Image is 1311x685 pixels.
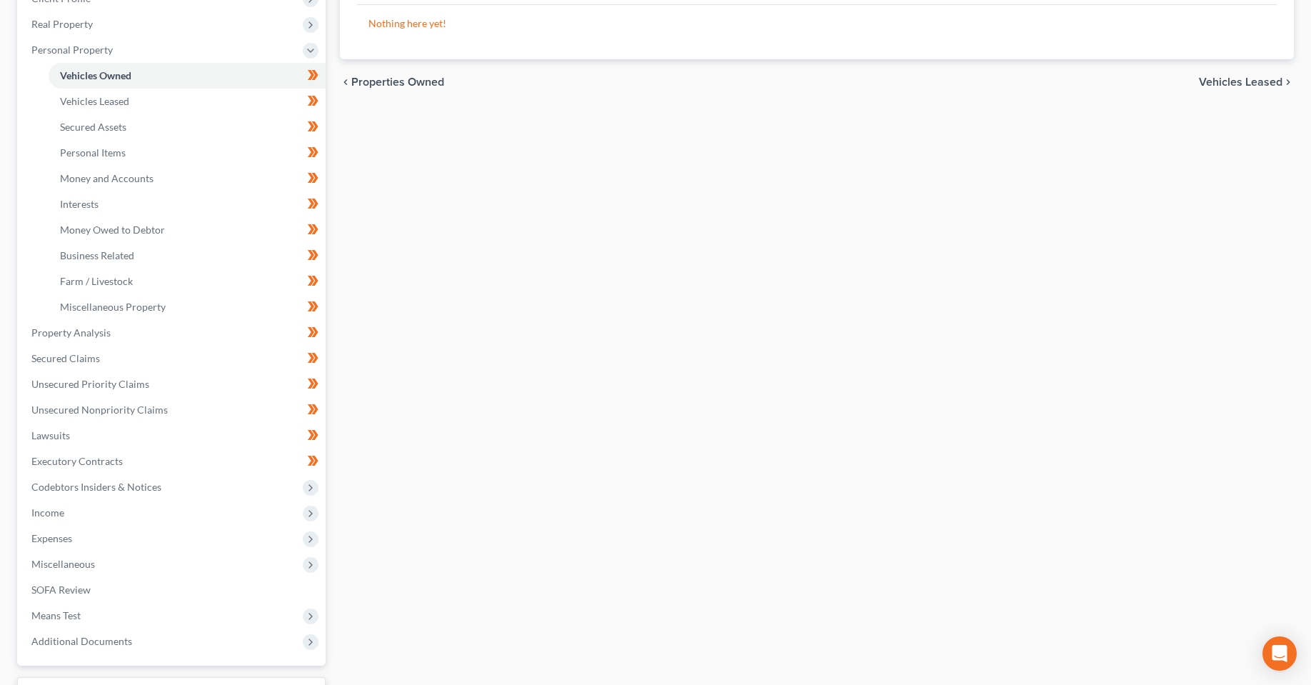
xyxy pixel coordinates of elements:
span: Business Related [60,249,134,261]
a: Money Owed to Debtor [49,217,326,243]
i: chevron_right [1282,76,1294,88]
span: Farm / Livestock [60,275,133,287]
span: Properties Owned [351,76,444,88]
button: Vehicles Leased chevron_right [1199,76,1294,88]
a: Secured Claims [20,346,326,371]
a: Personal Items [49,140,326,166]
a: Property Analysis [20,320,326,346]
a: Money and Accounts [49,166,326,191]
a: Vehicles Leased [49,89,326,114]
span: Expenses [31,532,72,544]
i: chevron_left [340,76,351,88]
p: Nothing here yet! [368,16,1265,31]
span: Interests [60,198,99,210]
span: Miscellaneous [31,558,95,570]
span: Secured Assets [60,121,126,133]
span: Real Property [31,18,93,30]
a: Unsecured Priority Claims [20,371,326,397]
span: Means Test [31,609,81,621]
span: Money Owed to Debtor [60,224,165,236]
span: Vehicles Owned [60,69,131,81]
span: Vehicles Leased [1199,76,1282,88]
span: Money and Accounts [60,172,154,184]
span: Property Analysis [31,326,111,339]
a: Unsecured Nonpriority Claims [20,397,326,423]
div: Open Intercom Messenger [1262,636,1297,671]
span: Unsecured Priority Claims [31,378,149,390]
span: Codebtors Insiders & Notices [31,481,161,493]
span: Vehicles Leased [60,95,129,107]
a: Farm / Livestock [49,269,326,294]
span: Unsecured Nonpriority Claims [31,404,168,416]
a: SOFA Review [20,577,326,603]
span: Income [31,506,64,519]
a: Lawsuits [20,423,326,449]
span: SOFA Review [31,584,91,596]
span: Miscellaneous Property [60,301,166,313]
a: Secured Assets [49,114,326,140]
span: Personal Items [60,146,126,159]
a: Business Related [49,243,326,269]
button: chevron_left Properties Owned [340,76,444,88]
span: Personal Property [31,44,113,56]
span: Lawsuits [31,429,70,441]
span: Secured Claims [31,352,100,364]
a: Interests [49,191,326,217]
span: Additional Documents [31,635,132,647]
span: Executory Contracts [31,455,123,467]
a: Vehicles Owned [49,63,326,89]
a: Executory Contracts [20,449,326,474]
a: Miscellaneous Property [49,294,326,320]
